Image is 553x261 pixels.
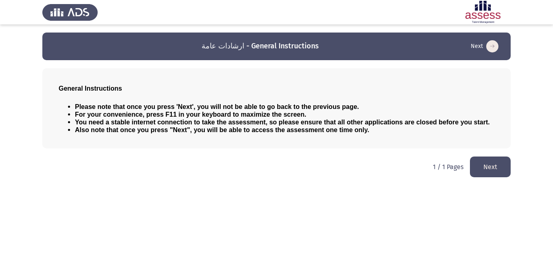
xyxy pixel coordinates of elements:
[468,40,501,53] button: load next page
[75,111,306,118] span: For your convenience, press F11 in your keyboard to maximize the screen.
[202,41,319,51] h3: ارشادات عامة - General Instructions
[455,1,511,24] img: Assessment logo of ASSESS Employability - EBI
[433,163,463,171] p: 1 / 1 Pages
[59,85,122,92] span: General Instructions
[75,119,490,126] span: You need a stable internet connection to take the assessment, so please ensure that all other app...
[470,157,511,177] button: load next page
[75,103,359,110] span: Please note that once you press 'Next', you will not be able to go back to the previous page.
[75,126,369,133] span: Also note that once you press "Next", you will be able to access the assessment one time only.
[42,1,98,24] img: Assess Talent Management logo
